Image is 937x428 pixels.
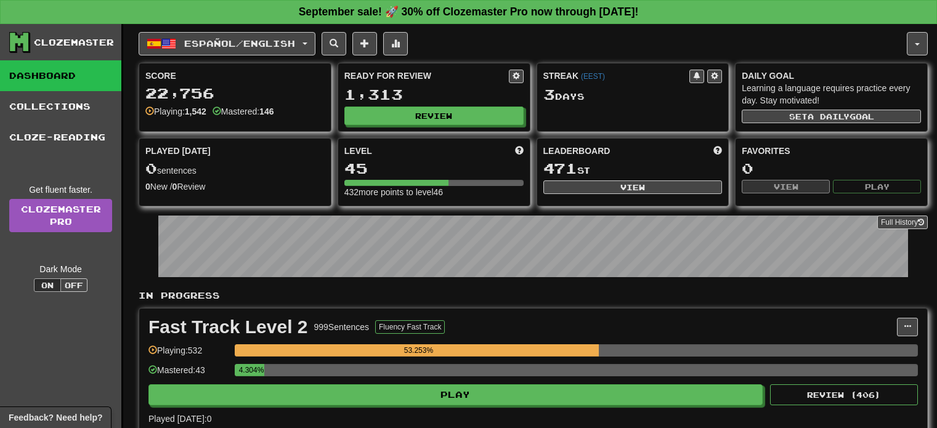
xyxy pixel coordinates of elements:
[833,180,921,193] button: Play
[185,107,206,116] strong: 1,542
[713,145,722,157] span: This week in points, UTC
[259,107,274,116] strong: 146
[139,32,315,55] button: Español/English
[543,159,577,177] span: 471
[344,186,524,198] div: 432 more points to level 46
[213,105,274,118] div: Mastered:
[742,145,921,157] div: Favorites
[543,86,555,103] span: 3
[742,110,921,123] button: Seta dailygoal
[543,161,723,177] div: st
[148,364,229,384] div: Mastered: 43
[145,86,325,101] div: 22,756
[543,145,610,157] span: Leaderboard
[145,145,211,157] span: Played [DATE]
[352,32,377,55] button: Add sentence to collection
[543,70,690,82] div: Streak
[9,263,112,275] div: Dark Mode
[314,321,370,333] div: 999 Sentences
[344,87,524,102] div: 1,313
[145,182,150,192] strong: 0
[515,145,524,157] span: Score more points to level up
[344,161,524,176] div: 45
[60,278,87,292] button: Off
[9,199,112,232] a: ClozemasterPro
[322,32,346,55] button: Search sentences
[145,161,325,177] div: sentences
[145,180,325,193] div: New / Review
[877,216,928,229] button: Full History
[184,38,295,49] span: Español / English
[145,70,325,82] div: Score
[145,159,157,177] span: 0
[581,72,605,81] a: (EEST)
[148,318,308,336] div: Fast Track Level 2
[742,180,830,193] button: View
[238,344,598,357] div: 53.253%
[344,70,509,82] div: Ready for Review
[770,384,918,405] button: Review (406)
[808,112,850,121] span: a daily
[543,87,723,103] div: Day s
[344,107,524,125] button: Review
[34,36,114,49] div: Clozemaster
[742,161,921,176] div: 0
[9,411,102,424] span: Open feedback widget
[742,82,921,107] div: Learning a language requires practice every day. Stay motivated!
[238,364,264,376] div: 4.304%
[139,289,928,302] p: In Progress
[148,414,211,424] span: Played [DATE]: 0
[543,180,723,194] button: View
[9,184,112,196] div: Get fluent faster.
[383,32,408,55] button: More stats
[375,320,445,334] button: Fluency Fast Track
[34,278,61,292] button: On
[148,384,763,405] button: Play
[742,70,921,82] div: Daily Goal
[299,6,639,18] strong: September sale! 🚀 30% off Clozemaster Pro now through [DATE]!
[172,182,177,192] strong: 0
[145,105,206,118] div: Playing:
[344,145,372,157] span: Level
[148,344,229,365] div: Playing: 532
